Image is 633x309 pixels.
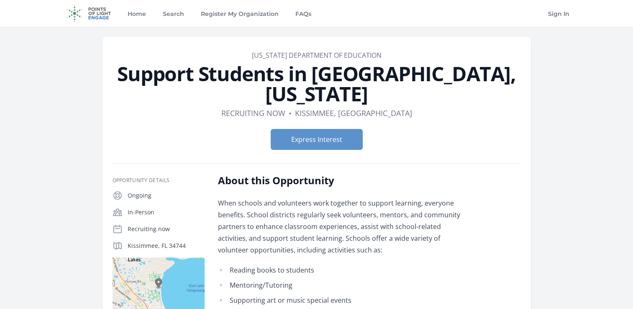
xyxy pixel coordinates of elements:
[289,107,292,119] div: •
[218,294,463,306] li: Supporting art or music special events
[252,51,382,60] a: [US_STATE] Department of Education
[113,177,205,184] h3: Opportunity Details
[128,242,205,250] p: Kissimmee, FL 34744
[218,174,463,187] h2: About this Opportunity
[113,64,521,104] h1: Support Students in [GEOGRAPHIC_DATA], [US_STATE]
[221,107,285,119] dd: Recruiting now
[218,264,463,276] li: Reading books to students
[271,129,363,150] button: Express Interest
[295,107,412,119] dd: Kissimmee, [GEOGRAPHIC_DATA]
[218,197,463,256] p: When schools and volunteers work together to support learning, everyone benefits. School district...
[128,191,205,200] p: Ongoing
[128,208,205,216] p: In-Person
[128,225,205,233] p: Recruiting now
[218,279,463,291] li: Mentoring/Tutoring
